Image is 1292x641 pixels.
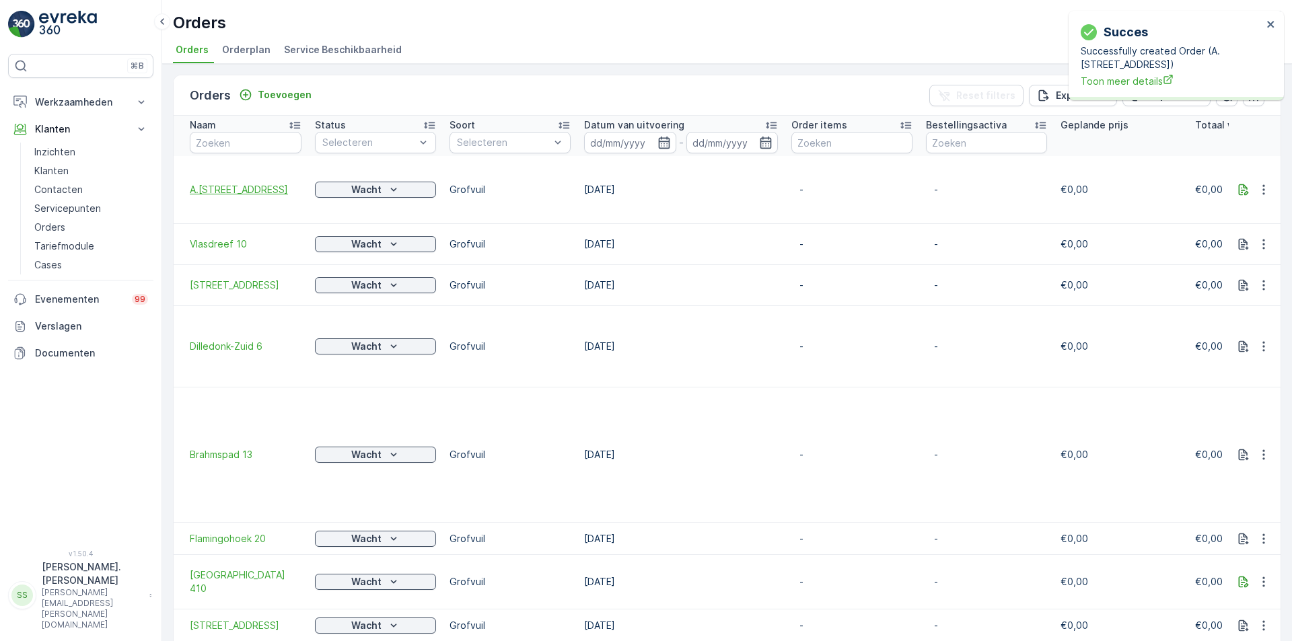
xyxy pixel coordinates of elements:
[799,448,904,461] p: -
[450,118,475,132] p: Soort
[8,286,153,313] a: Evenementen99
[1081,74,1262,88] span: Toon meer details
[222,43,271,56] span: Orderplan
[190,619,301,632] span: [STREET_ADDRESS]
[929,85,1024,106] button: Reset filters
[258,88,312,102] p: Toevoegen
[34,164,69,178] p: Klanten
[450,575,571,589] p: Grofvuil
[926,118,1007,132] p: Bestellingsactiva
[1195,279,1223,291] span: €0,00
[791,132,912,153] input: Zoeken
[190,278,301,292] a: Verdilaan 185
[1195,184,1223,195] span: €0,00
[35,96,127,109] p: Werkzaamheden
[577,555,785,609] td: [DATE]
[1061,340,1088,352] span: €0,00
[42,560,143,587] p: [PERSON_NAME].[PERSON_NAME]
[34,202,101,215] p: Servicepunten
[39,11,97,38] img: logo_light-DOdMpM7g.png
[35,122,127,136] p: Klanten
[315,338,436,354] button: Wacht
[956,89,1015,102] p: Reset filters
[457,136,550,149] p: Selecteren
[577,156,785,224] td: [DATE]
[351,183,382,196] p: Wacht
[1104,23,1148,42] p: succes
[8,340,153,367] a: Documenten
[1081,44,1262,71] p: Successfully created Order (A.[STREET_ADDRESS])
[799,278,904,292] p: -
[190,568,301,595] span: [GEOGRAPHIC_DATA] 410
[1195,619,1223,631] span: €0,00
[584,118,684,132] p: Datum van uitvoering
[190,237,301,251] span: Vlasdreef 10
[934,183,1039,196] p: -
[1195,576,1223,587] span: €0,00
[584,132,676,153] input: dd/mm/yyyy
[190,340,301,353] span: Dilledonk-Zuid 6
[176,43,209,56] span: Orders
[799,532,904,545] p: -
[8,550,153,558] span: v 1.50.4
[29,256,153,274] a: Cases
[1195,449,1223,460] span: €0,00
[315,182,436,198] button: Wacht
[8,11,35,38] img: logo
[8,560,153,630] button: SS[PERSON_NAME].[PERSON_NAME][PERSON_NAME][EMAIL_ADDRESS][PERSON_NAME][DOMAIN_NAME]
[1195,340,1223,352] span: €0,00
[799,575,904,589] p: -
[1061,279,1088,291] span: €0,00
[190,448,301,461] span: Brahmspad 13
[577,265,785,306] td: [DATE]
[315,447,436,463] button: Wacht
[934,532,1039,545] p: -
[450,340,571,353] p: Grofvuil
[934,278,1039,292] p: -
[190,183,301,196] span: A.[STREET_ADDRESS]
[1061,576,1088,587] span: €0,00
[1061,533,1088,544] span: €0,00
[799,619,904,632] p: -
[351,448,382,461] p: Wacht
[934,340,1039,353] p: -
[1061,449,1088,460] span: €0,00
[190,532,301,545] span: Flamingohoek 20
[351,619,382,632] p: Wacht
[35,346,148,360] p: Documenten
[315,118,346,132] p: Status
[450,532,571,545] p: Grofvuil
[1061,118,1128,132] p: Geplande prijs
[190,118,216,132] p: Naam
[315,574,436,590] button: Wacht
[8,89,153,116] button: Werkzaamheden
[577,224,785,265] td: [DATE]
[190,132,301,153] input: Zoeken
[29,199,153,218] a: Servicepunten
[1061,619,1088,631] span: €0,00
[315,617,436,634] button: Wacht
[29,143,153,161] a: Inzichten
[34,183,83,196] p: Contacten
[934,575,1039,589] p: -
[29,237,153,256] a: Tariefmodule
[284,43,402,56] span: Service Beschikbaarheid
[234,87,317,103] button: Toevoegen
[450,278,571,292] p: Grofvuil
[29,218,153,237] a: Orders
[315,531,436,547] button: Wacht
[11,585,33,606] div: SS
[577,306,785,387] td: [DATE]
[1266,19,1276,32] button: close
[42,587,143,630] p: [PERSON_NAME][EMAIL_ADDRESS][PERSON_NAME][DOMAIN_NAME]
[450,619,571,632] p: Grofvuil
[8,116,153,143] button: Klanten
[926,132,1047,153] input: Zoeken
[315,277,436,293] button: Wacht
[29,161,153,180] a: Klanten
[35,293,124,306] p: Evenementen
[190,86,231,105] p: Orders
[190,619,301,632] a: Vondelsingel 75
[322,136,415,149] p: Selecteren
[351,575,382,589] p: Wacht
